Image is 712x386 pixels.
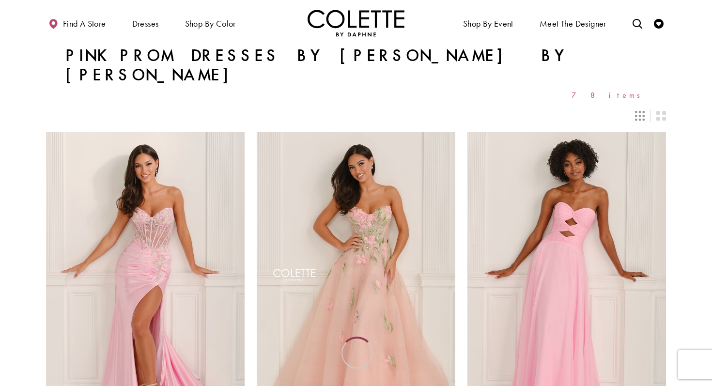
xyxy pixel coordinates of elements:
[651,10,666,36] a: Check Wishlist
[308,10,404,36] a: Visit Home Page
[308,10,404,36] img: Colette by Daphne
[46,10,108,36] a: Find a store
[656,111,666,121] span: Switch layout to 2 columns
[635,111,645,121] span: Switch layout to 3 columns
[183,10,238,36] span: Shop by color
[540,19,606,29] span: Meet the designer
[463,19,513,29] span: Shop By Event
[630,10,645,36] a: Toggle search
[130,10,161,36] span: Dresses
[65,46,647,85] h1: Pink Prom Dresses by [PERSON_NAME] by [PERSON_NAME]
[572,91,647,99] span: 78 items
[132,19,159,29] span: Dresses
[461,10,516,36] span: Shop By Event
[40,105,672,126] div: Layout Controls
[537,10,609,36] a: Meet the designer
[185,19,236,29] span: Shop by color
[63,19,106,29] span: Find a store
